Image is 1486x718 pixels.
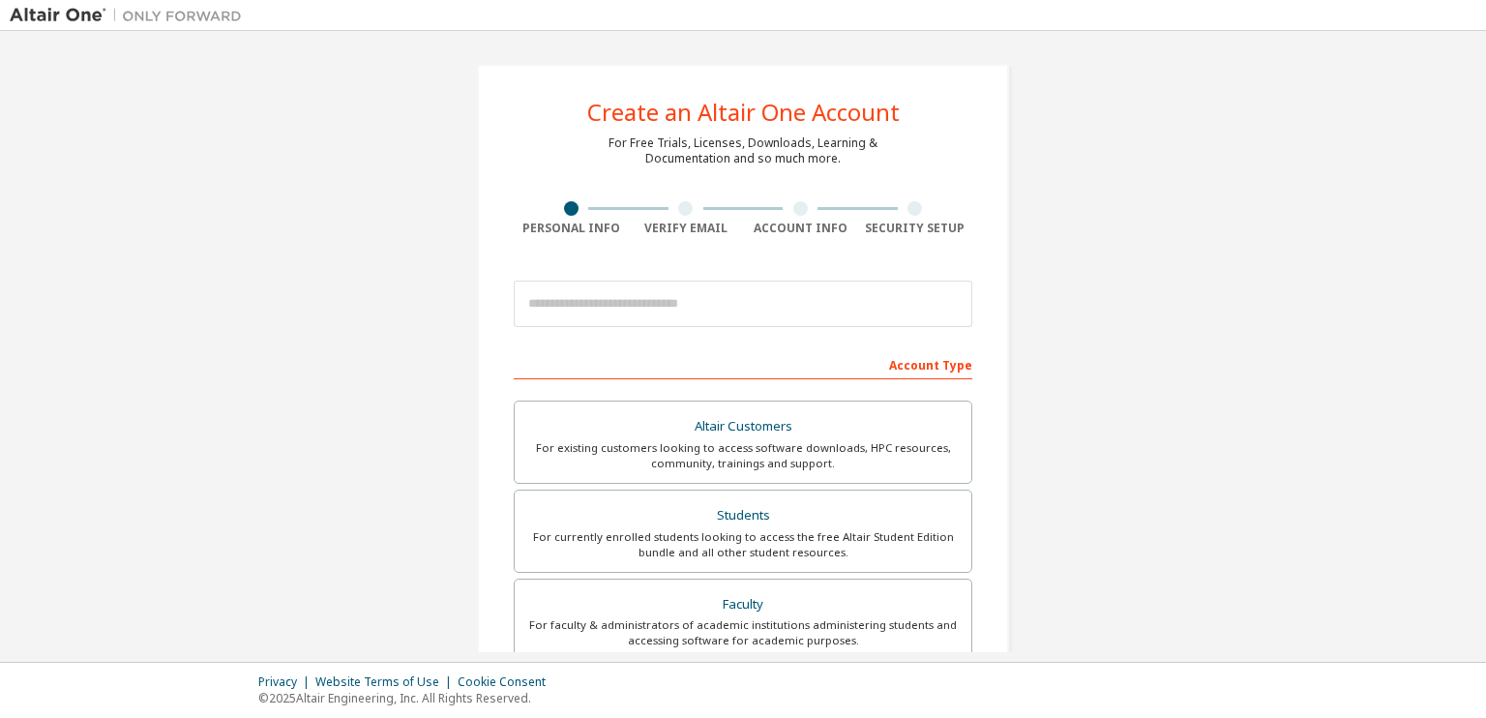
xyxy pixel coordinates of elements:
[743,221,858,236] div: Account Info
[526,591,960,618] div: Faculty
[526,413,960,440] div: Altair Customers
[587,101,900,124] div: Create an Altair One Account
[609,135,877,166] div: For Free Trials, Licenses, Downloads, Learning & Documentation and so much more.
[526,617,960,648] div: For faculty & administrators of academic institutions administering students and accessing softwa...
[258,674,315,690] div: Privacy
[526,502,960,529] div: Students
[629,221,744,236] div: Verify Email
[514,221,629,236] div: Personal Info
[858,221,973,236] div: Security Setup
[458,674,557,690] div: Cookie Consent
[514,348,972,379] div: Account Type
[258,690,557,706] p: © 2025 Altair Engineering, Inc. All Rights Reserved.
[10,6,252,25] img: Altair One
[526,529,960,560] div: For currently enrolled students looking to access the free Altair Student Edition bundle and all ...
[526,440,960,471] div: For existing customers looking to access software downloads, HPC resources, community, trainings ...
[315,674,458,690] div: Website Terms of Use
